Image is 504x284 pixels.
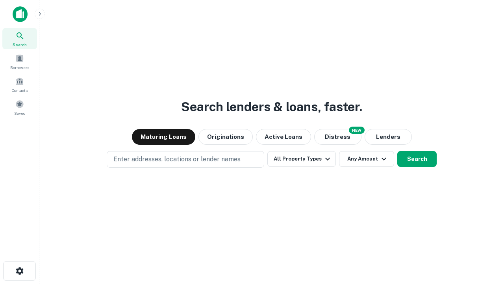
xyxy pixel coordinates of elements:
[2,28,37,49] a: Search
[13,6,28,22] img: capitalize-icon.png
[107,151,264,168] button: Enter addresses, locations or lender names
[12,87,28,93] span: Contacts
[314,129,361,145] button: Search distressed loans with lien and other non-mortgage details.
[365,129,412,145] button: Lenders
[267,151,336,167] button: All Property Types
[132,129,195,145] button: Maturing Loans
[2,74,37,95] a: Contacts
[256,129,311,145] button: Active Loans
[2,51,37,72] a: Borrowers
[465,221,504,259] iframe: Chat Widget
[339,151,394,167] button: Any Amount
[10,64,29,71] span: Borrowers
[397,151,437,167] button: Search
[2,97,37,118] a: Saved
[349,127,365,134] div: NEW
[113,155,241,164] p: Enter addresses, locations or lender names
[13,41,27,48] span: Search
[14,110,26,116] span: Saved
[181,97,362,116] h3: Search lenders & loans, faster.
[198,129,253,145] button: Originations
